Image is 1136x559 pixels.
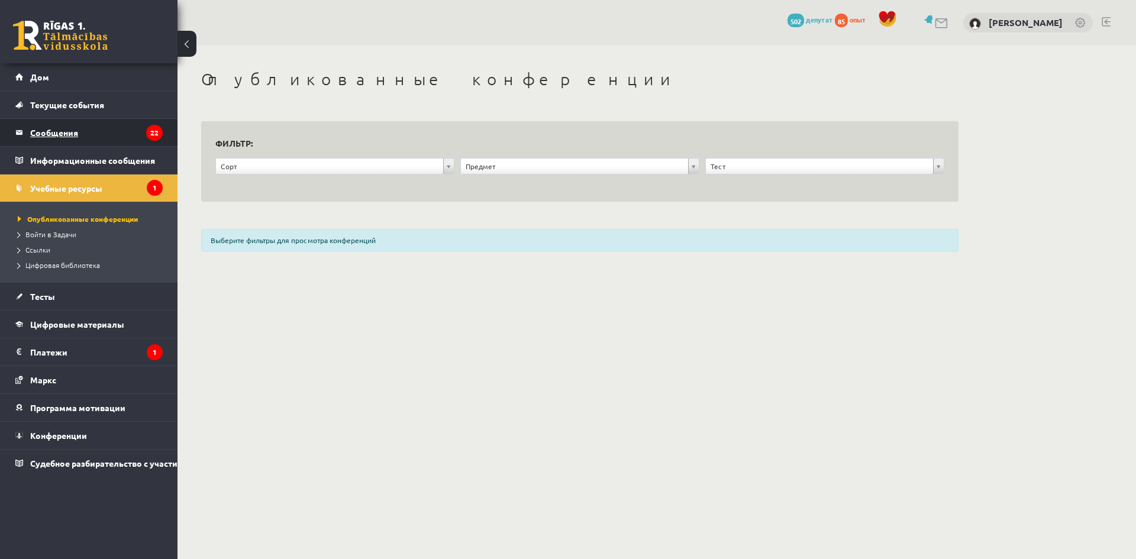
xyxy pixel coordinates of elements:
[15,422,163,449] a: Конференции
[13,21,108,50] a: Рижская 1-я средняя школа заочного обучения
[835,15,872,24] a: 85 опыт
[30,430,87,441] font: Конференции
[25,260,100,270] font: Цифровая библиотека
[15,283,163,310] a: Тесты
[788,15,833,24] a: 502 депутат
[989,17,1063,28] a: [PERSON_NAME]
[838,17,845,26] font: 85
[30,402,125,413] font: Программа мотивации
[18,214,166,224] a: Опубликованные конференции
[150,128,159,137] font: 22
[15,338,163,366] a: Платежи1
[25,230,76,239] font: Войти в Задачи
[153,347,157,357] font: 1
[15,63,163,91] a: Дом
[30,99,104,110] font: Текущие события
[15,119,163,146] a: Сообщения22
[711,161,725,171] font: Тест
[806,15,833,24] font: депутат
[30,458,259,468] font: Судебное разбирательство с участием [PERSON_NAME]
[30,183,102,193] font: Учебные ресурсы
[706,159,944,174] a: Тест
[18,260,166,270] a: Цифровая библиотека
[221,161,237,171] font: Сорт
[15,311,163,338] a: Цифровые материалы
[18,244,166,255] a: Ссылки
[30,347,67,357] font: Платежи
[216,159,454,174] a: Сорт
[30,155,155,166] font: Информационные сообщения
[461,159,699,174] a: Предмет
[215,138,253,148] font: Фильтр:
[15,450,163,477] a: Судебное разбирательство с участием [PERSON_NAME]
[211,235,376,245] font: Выберите фильтры для просмотра конференций
[30,319,124,329] font: Цифровые материалы
[30,291,55,302] font: Тесты
[30,72,49,82] font: Дом
[18,229,166,240] a: Войти в Задачи
[153,183,157,192] font: 1
[15,147,163,174] a: Информационные сообщения1
[15,175,163,202] a: Учебные ресурсы
[850,15,866,24] font: опыт
[30,374,56,385] font: Маркс
[15,91,163,118] a: Текущие события
[15,366,163,393] a: Маркс
[25,245,50,254] font: Ссылки
[790,17,801,26] font: 502
[15,394,163,421] a: Программа мотивации
[27,214,138,224] font: Опубликованные конференции
[969,18,981,30] img: Кирилл Мезит
[201,69,677,89] font: Опубликованные конференции
[466,161,495,171] font: Предмет
[30,127,78,138] font: Сообщения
